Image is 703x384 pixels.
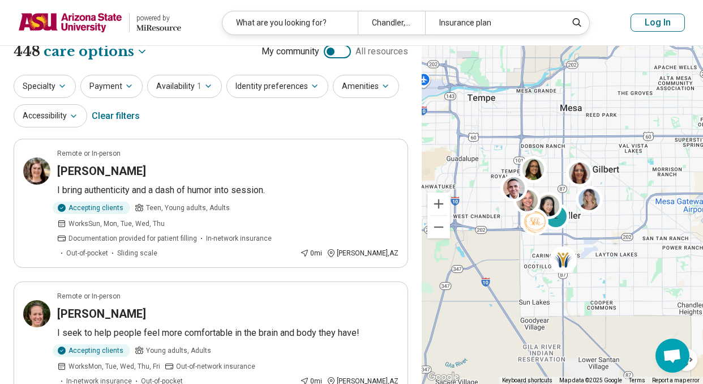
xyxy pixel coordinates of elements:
p: I bring authenticity and a dash of humor into session. [57,184,398,197]
button: Amenities [333,75,399,98]
a: Report a map error [652,377,700,383]
button: Zoom out [427,216,450,238]
span: Works Sun, Mon, Tue, Wed, Thu [68,219,165,229]
span: All resources [355,45,408,58]
div: 2 [542,203,569,230]
span: Map data ©2025 Google [559,377,622,383]
button: Identity preferences [226,75,328,98]
div: What are you looking for? [222,11,358,35]
span: care options [44,42,134,61]
div: Chandler, [GEOGRAPHIC_DATA] [358,11,425,35]
div: Accepting clients [53,344,130,357]
button: Care options [44,42,148,61]
p: Remote or In-person [57,291,121,301]
div: Clear filters [92,103,140,130]
span: Documentation provided for patient filling [68,233,197,244]
span: 1 [197,80,202,92]
button: Specialty [14,75,76,98]
a: Terms [629,377,645,383]
span: Sliding scale [117,248,157,258]
span: Out-of-pocket [66,248,108,258]
h1: 448 [14,42,148,61]
button: Log In [631,14,685,32]
span: In-network insurance [206,233,272,244]
span: My community [262,45,319,58]
p: Remote or In-person [57,148,121,159]
button: Accessibility [14,104,87,127]
div: powered by [136,13,181,23]
span: Teen, Young adults, Adults [146,203,230,213]
span: Young adults, Adults [146,345,211,356]
div: Accepting clients [53,202,130,214]
button: Payment [80,75,143,98]
div: 0 mi [300,248,322,258]
h3: [PERSON_NAME] [57,306,146,322]
a: Arizona State Universitypowered by [18,9,181,36]
button: Zoom in [427,193,450,215]
button: Availability1 [147,75,222,98]
a: Open chat [655,339,689,373]
span: Out-of-network insurance [176,361,255,372]
img: Arizona State University [18,9,122,36]
h3: [PERSON_NAME] [57,163,146,179]
div: [PERSON_NAME] , AZ [327,248,398,258]
div: Insurance plan [425,11,560,35]
p: I seek to help people feel more comfortable in the brain and body they have! [57,326,398,340]
span: Works Mon, Tue, Wed, Thu, Fri [68,361,160,372]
